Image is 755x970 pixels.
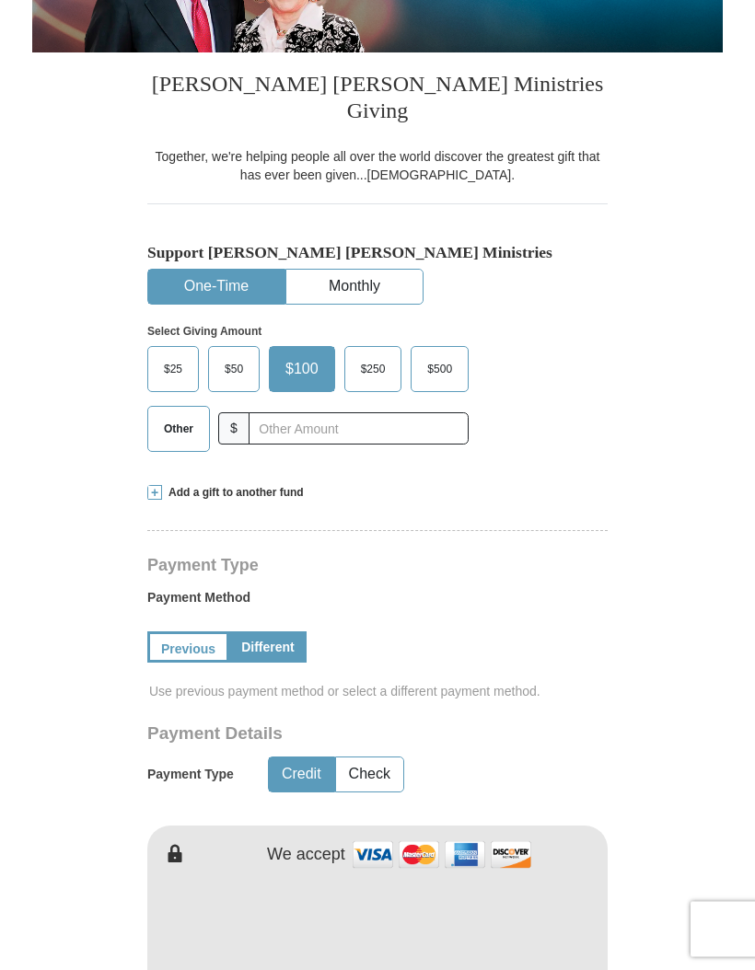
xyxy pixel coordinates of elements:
span: Add a gift to another fund [162,486,304,502]
span: $500 [418,356,461,384]
div: Together, we're helping people all over the world discover the greatest gift that has ever been g... [147,148,608,185]
strong: Select Giving Amount [147,326,261,339]
span: $25 [155,356,192,384]
h4: We accept [267,846,345,866]
span: $250 [352,356,395,384]
button: Monthly [286,271,423,305]
h4: Payment Type [147,559,608,573]
input: Other Amount [249,413,469,445]
h5: Support [PERSON_NAME] [PERSON_NAME] Ministries [147,244,608,263]
button: One-Time [148,271,285,305]
h3: Payment Details [147,724,617,745]
span: $ [218,413,250,445]
img: credit cards accepted [350,836,534,875]
button: Check [336,758,403,792]
span: $50 [215,356,252,384]
span: Other [155,416,203,444]
h5: Payment Type [147,768,234,783]
h3: [PERSON_NAME] [PERSON_NAME] Ministries Giving [147,53,608,148]
span: Use previous payment method or select a different payment method. [149,683,610,701]
button: Credit [269,758,334,792]
a: Different [229,632,307,664]
span: $100 [276,356,328,384]
a: Previous [147,632,229,664]
label: Payment Method [147,589,608,617]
